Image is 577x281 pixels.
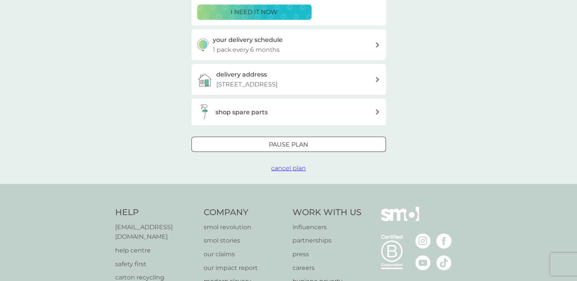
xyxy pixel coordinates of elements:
a: smol revolution [204,222,285,232]
a: smol stories [204,236,285,246]
a: delivery address[STREET_ADDRESS] [191,64,386,95]
h4: Company [204,207,285,219]
h3: your delivery schedule [213,35,283,45]
h3: delivery address [216,70,267,80]
a: our impact report [204,263,285,273]
button: i need it now [197,5,312,20]
span: cancel plan [271,164,306,172]
a: our claims [204,249,285,259]
img: visit the smol Youtube page [415,255,431,270]
p: [STREET_ADDRESS] [216,80,278,89]
h4: Help [115,207,196,219]
a: [EMAIL_ADDRESS][DOMAIN_NAME] [115,222,196,242]
button: Pause plan [191,137,386,152]
img: smol [381,207,419,233]
h4: Work With Us [293,207,362,219]
a: help centre [115,246,196,255]
p: 1 pack every 6 months [213,45,280,55]
img: visit the smol Tiktok page [436,255,452,270]
a: careers [293,263,362,273]
button: your delivery schedule1 pack every 6 months [191,29,386,60]
p: i need it now [231,7,278,17]
button: shop spare parts [191,99,386,125]
a: influencers [293,222,362,232]
h3: shop spare parts [215,107,268,117]
a: partnerships [293,236,362,246]
a: press [293,249,362,259]
button: cancel plan [271,163,306,173]
img: visit the smol Instagram page [415,233,431,249]
p: Pause plan [269,140,308,150]
img: visit the smol Facebook page [436,233,452,249]
a: safety first [115,259,196,269]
